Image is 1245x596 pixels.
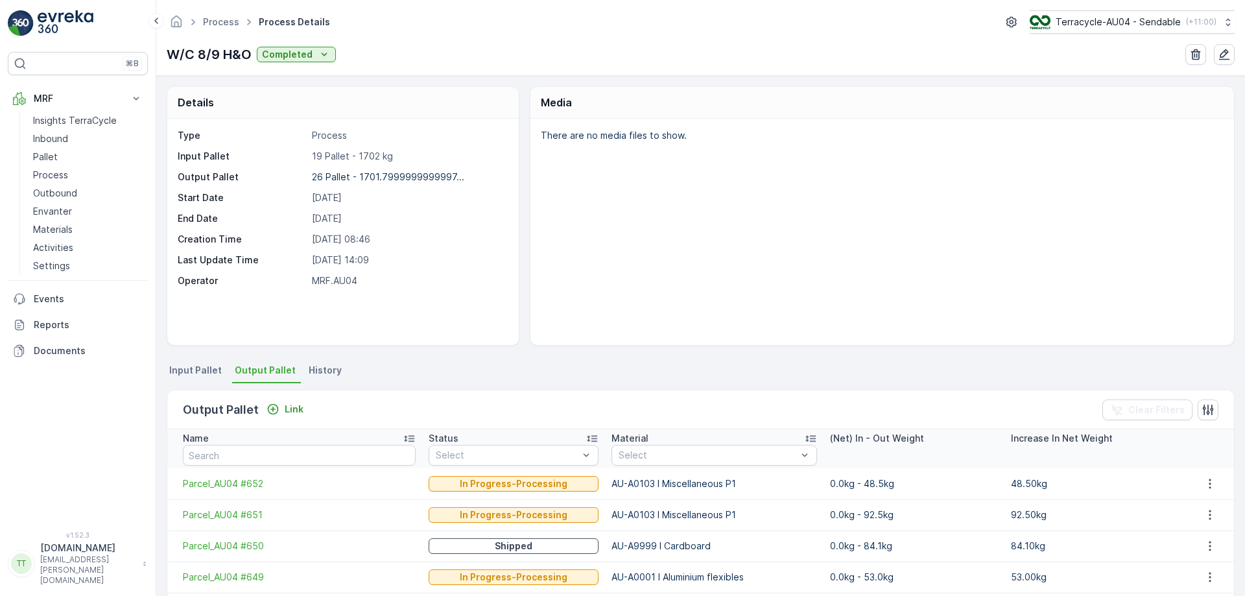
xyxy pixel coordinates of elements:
[541,95,572,110] p: Media
[309,364,342,377] span: History
[33,187,77,200] p: Outbound
[1186,17,1216,27] p: ( +11:00 )
[312,212,505,225] p: [DATE]
[178,150,307,163] p: Input Pallet
[312,129,505,142] p: Process
[40,542,136,554] p: [DOMAIN_NAME]
[257,47,336,62] button: Completed
[429,507,599,523] button: In Progress-Processing
[183,477,416,490] a: Parcel_AU04 #652
[33,150,58,163] p: Pallet
[33,241,73,254] p: Activities
[830,508,998,521] p: 0.0kg - 92.5kg
[28,112,148,130] a: Insights TerraCycle
[183,445,416,466] input: Search
[261,401,309,417] button: Link
[611,540,816,553] p: AU-A9999 I Cardboard
[28,239,148,257] a: Activities
[28,148,148,166] a: Pallet
[178,254,307,267] p: Last Update Time
[183,432,209,445] p: Name
[178,95,214,110] p: Details
[183,540,416,553] a: Parcel_AU04 #650
[1011,432,1113,445] p: Increase In Net Weight
[1030,10,1235,34] button: Terracycle-AU04 - Sendable(+11:00)
[611,571,816,584] p: AU-A0001 I Aluminium flexibles
[183,571,416,584] a: Parcel_AU04 #649
[33,114,117,127] p: Insights TerraCycle
[8,312,148,338] a: Reports
[28,257,148,275] a: Settings
[460,477,567,490] p: In Progress-Processing
[33,223,73,236] p: Materials
[312,274,505,287] p: MRF.AU04
[1011,477,1179,490] p: 48.50kg
[178,191,307,204] p: Start Date
[235,364,296,377] span: Output Pallet
[33,132,68,145] p: Inbound
[33,205,72,218] p: Envanter
[429,538,599,554] button: Shipped
[33,169,68,182] p: Process
[830,432,924,445] p: (Net) In - Out Weight
[167,45,252,64] p: W/C 8/9 H&O
[436,449,578,462] p: Select
[178,274,307,287] p: Operator
[8,338,148,364] a: Documents
[611,432,648,445] p: Material
[1030,15,1050,29] img: terracycle_logo.png
[285,403,303,416] p: Link
[312,191,505,204] p: [DATE]
[169,19,184,30] a: Homepage
[178,212,307,225] p: End Date
[34,92,122,105] p: MRF
[183,508,416,521] a: Parcel_AU04 #651
[11,553,32,574] div: TT
[1056,16,1181,29] p: Terracycle-AU04 - Sendable
[541,129,1220,142] p: There are no media files to show.
[1011,571,1179,584] p: 53.00kg
[28,130,148,148] a: Inbound
[1128,403,1185,416] p: Clear Filters
[1102,399,1192,420] button: Clear Filters
[34,292,143,305] p: Events
[312,171,464,182] p: 26 Pallet - 1701.7999999999997...
[830,540,998,553] p: 0.0kg - 84.1kg
[28,202,148,221] a: Envanter
[178,233,307,246] p: Creation Time
[429,569,599,585] button: In Progress-Processing
[619,449,796,462] p: Select
[312,150,505,163] p: 19 Pallet - 1702 kg
[126,58,139,69] p: ⌘B
[312,233,505,246] p: [DATE] 08:46
[830,477,998,490] p: 0.0kg - 48.5kg
[495,540,532,553] p: Shipped
[312,254,505,267] p: [DATE] 14:09
[262,48,313,61] p: Completed
[429,432,458,445] p: Status
[1011,540,1179,553] p: 84.10kg
[183,401,259,419] p: Output Pallet
[34,344,143,357] p: Documents
[33,259,70,272] p: Settings
[169,364,222,377] span: Input Pallet
[28,166,148,184] a: Process
[8,286,148,312] a: Events
[28,184,148,202] a: Outbound
[8,531,148,539] span: v 1.52.3
[203,16,239,27] a: Process
[8,542,148,586] button: TT[DOMAIN_NAME][EMAIL_ADDRESS][PERSON_NAME][DOMAIN_NAME]
[28,221,148,239] a: Materials
[611,508,816,521] p: AU-A0103 I Miscellaneous P1
[178,129,307,142] p: Type
[460,508,567,521] p: In Progress-Processing
[830,571,998,584] p: 0.0kg - 53.0kg
[38,10,93,36] img: logo_light-DOdMpM7g.png
[40,554,136,586] p: [EMAIL_ADDRESS][PERSON_NAME][DOMAIN_NAME]
[1011,508,1179,521] p: 92.50kg
[178,171,307,184] p: Output Pallet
